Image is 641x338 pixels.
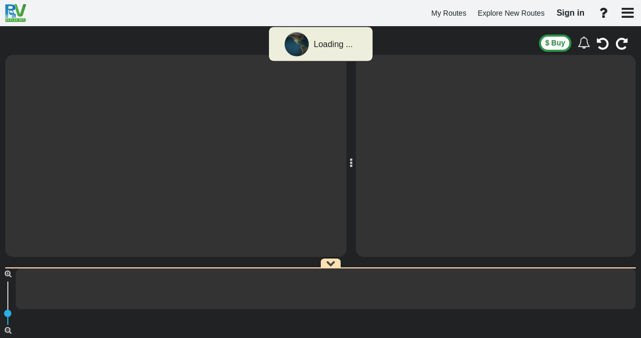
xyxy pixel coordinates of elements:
[545,39,565,47] span: $ Buy
[539,35,571,52] button: $ Buy
[314,39,353,51] div: Loading ...
[557,8,584,17] span: Sign in
[5,4,26,22] img: RvPlanetLogo.png
[473,3,549,24] a: Explore New Routes
[431,9,466,17] span: My Routes
[552,2,589,24] a: Sign in
[426,3,471,24] a: My Routes
[478,9,545,17] span: Explore New Routes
